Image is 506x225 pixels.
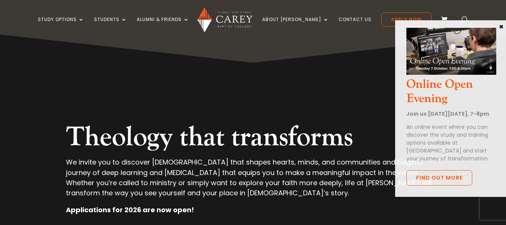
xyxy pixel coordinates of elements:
p: An online event where you can discover the study and training options available at [GEOGRAPHIC_DA... [406,123,496,163]
a: Students [94,17,127,35]
img: Online Open Evening Oct 2025 [406,28,496,75]
strong: Applications for 2026 are now open! [66,205,194,214]
h2: Theology that transforms [66,121,440,157]
h3: Online Open Evening [406,77,496,110]
a: Alumni & Friends [137,17,189,35]
a: Study Options [38,17,84,35]
img: Carey Baptist College [197,7,252,32]
a: Apply Now [381,12,431,27]
strong: Join us [DATE][DATE], 7-8pm [406,110,489,118]
button: Close [497,23,505,30]
a: Online Open Evening Oct 2025 [406,68,496,77]
p: We invite you to discover [DEMOGRAPHIC_DATA] that shapes hearts, minds, and communities and begin... [66,157,440,205]
a: Contact Us [339,17,372,35]
a: Find out more [406,170,472,186]
a: About [PERSON_NAME] [262,17,329,35]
